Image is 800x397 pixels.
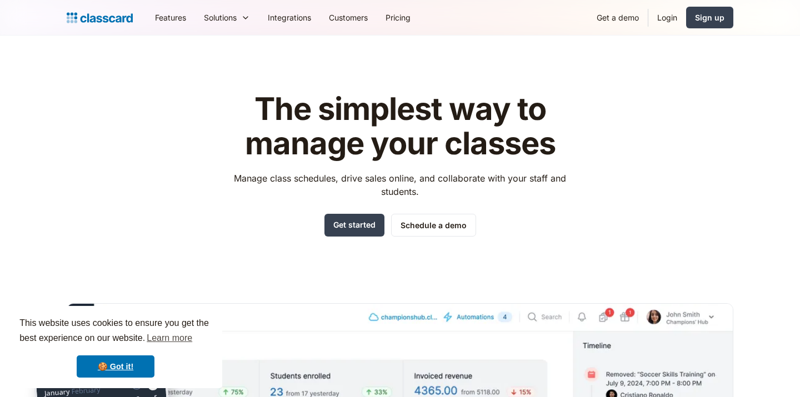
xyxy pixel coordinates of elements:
a: Sign up [686,7,733,28]
span: This website uses cookies to ensure you get the best experience on our website. [19,316,212,346]
div: cookieconsent [9,306,222,388]
a: Get a demo [588,5,648,30]
a: Features [146,5,195,30]
a: Schedule a demo [391,214,476,237]
div: Solutions [195,5,259,30]
a: Integrations [259,5,320,30]
p: Manage class schedules, drive sales online, and collaborate with your staff and students. [224,172,577,198]
a: Pricing [377,5,419,30]
div: Solutions [204,12,237,23]
a: home [67,10,133,26]
div: Sign up [695,12,724,23]
h1: The simplest way to manage your classes [224,92,577,160]
a: dismiss cookie message [77,355,154,378]
a: Customers [320,5,377,30]
a: Login [648,5,686,30]
a: learn more about cookies [145,330,194,346]
a: Get started [324,214,384,237]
